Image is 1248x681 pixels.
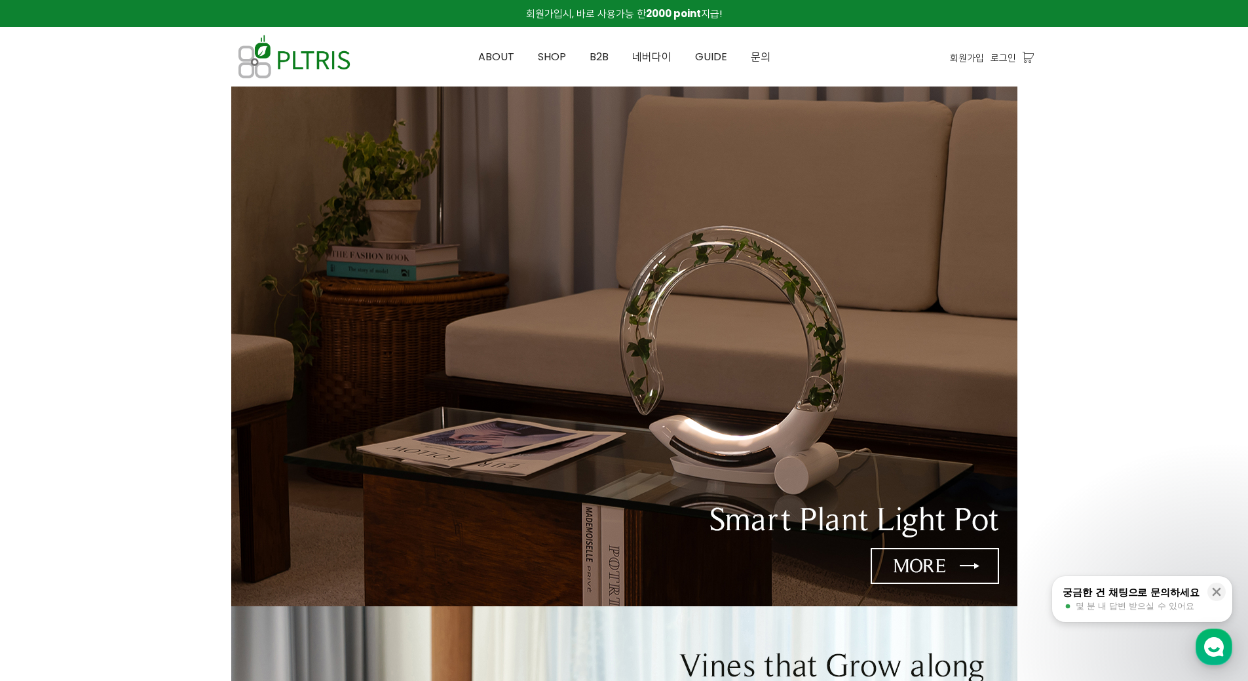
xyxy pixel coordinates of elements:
span: B2B [590,49,609,64]
a: 문의 [739,28,782,87]
a: SHOP [526,28,578,87]
strong: 2000 point [646,7,701,20]
a: B2B [578,28,620,87]
a: ABOUT [466,28,526,87]
a: 로그인 [991,50,1016,65]
span: 회원가입시, 바로 사용가능 한 지급! [526,7,722,20]
span: GUIDE [695,49,727,64]
span: 문의 [751,49,770,64]
a: GUIDE [683,28,739,87]
span: ABOUT [478,49,514,64]
span: SHOP [538,49,566,64]
a: 네버다이 [620,28,683,87]
span: 네버다이 [632,49,671,64]
a: 회원가입 [950,50,984,65]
